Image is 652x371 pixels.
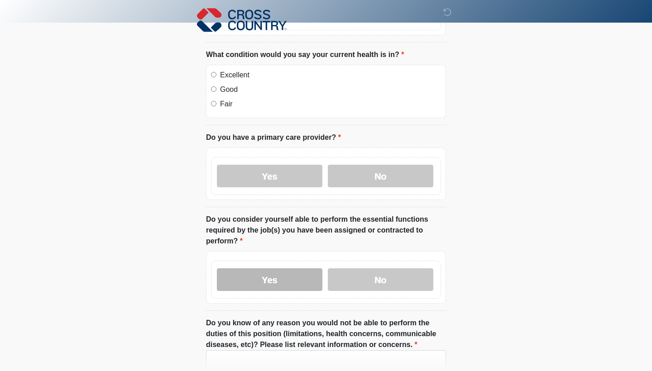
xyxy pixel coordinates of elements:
input: Good [211,86,216,92]
label: Yes [217,165,322,187]
label: Do you know of any reason you would not be able to perform the duties of this position (limitatio... [206,318,446,350]
label: Excellent [220,70,441,81]
input: Fair [211,101,216,106]
label: Do you have a primary care provider? [206,132,341,143]
label: What condition would you say your current health is in? [206,49,404,60]
img: Cross Country Logo [197,7,287,33]
label: Good [220,84,441,95]
label: Yes [217,268,322,291]
label: No [328,268,433,291]
label: No [328,165,433,187]
label: Fair [220,99,441,109]
label: Do you consider yourself able to perform the essential functions required by the job(s) you have ... [206,214,446,247]
input: Excellent [211,72,216,77]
